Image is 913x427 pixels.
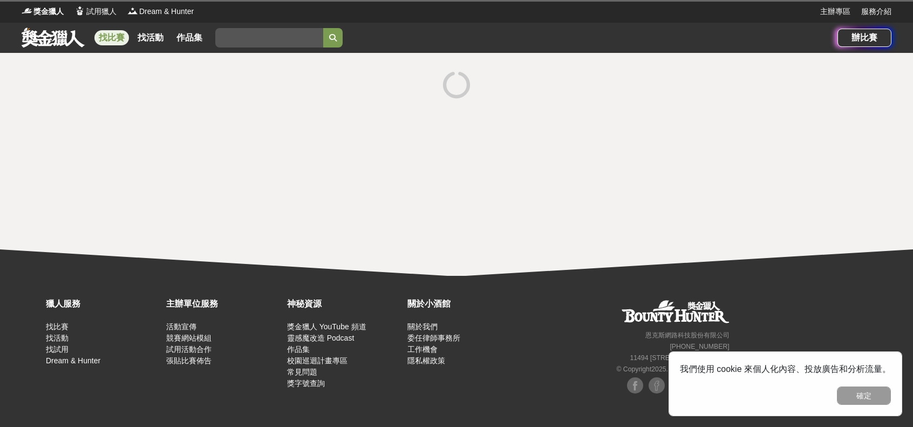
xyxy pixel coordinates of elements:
[287,322,366,331] a: 獎金獵人 YouTube 頻道
[630,354,729,362] small: 11494 [STREET_ADDRESS] 3 樓
[820,6,850,17] a: 主辦專區
[287,356,348,365] a: 校園巡迴計畫專區
[166,322,196,331] a: 活動宣傳
[627,377,643,394] img: Facebook
[166,356,212,365] a: 張貼比賽佈告
[172,30,207,45] a: 作品集
[74,6,117,17] a: Logo試用獵人
[33,6,64,17] span: 獎金獵人
[166,297,281,310] div: 主辦單位服務
[407,297,522,310] div: 關於小酒館
[46,297,161,310] div: 獵人服務
[166,345,212,354] a: 試用活動合作
[166,334,212,342] a: 競賽網站模組
[139,6,194,17] span: Dream & Hunter
[407,322,438,331] a: 關於我們
[645,331,730,339] small: 恩克斯網路科技股份有限公司
[670,343,729,350] small: [PHONE_NUMBER]
[22,6,64,17] a: Logo獎金獵人
[46,345,69,354] a: 找試用
[649,377,665,394] img: Facebook
[680,364,891,374] span: 我們使用 cookie 來個人化內容、投放廣告和分析流量。
[287,297,402,310] div: 神秘資源
[287,345,310,354] a: 作品集
[133,30,168,45] a: 找活動
[86,6,117,17] span: 試用獵人
[127,5,138,16] img: Logo
[407,345,438,354] a: 工作機會
[46,334,69,342] a: 找活動
[861,6,891,17] a: 服務介紹
[837,387,891,405] button: 確定
[837,29,891,47] a: 辦比賽
[46,322,69,331] a: 找比賽
[616,365,729,373] small: © Copyright 2025 . All Rights Reserved.
[74,5,85,16] img: Logo
[94,30,129,45] a: 找比賽
[127,6,194,17] a: LogoDream & Hunter
[407,334,460,342] a: 委任律師事務所
[287,368,317,376] a: 常見問題
[46,356,100,365] a: Dream & Hunter
[287,334,354,342] a: 靈感魔改造 Podcast
[22,5,32,16] img: Logo
[407,356,445,365] a: 隱私權政策
[287,379,325,388] a: 獎字號查詢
